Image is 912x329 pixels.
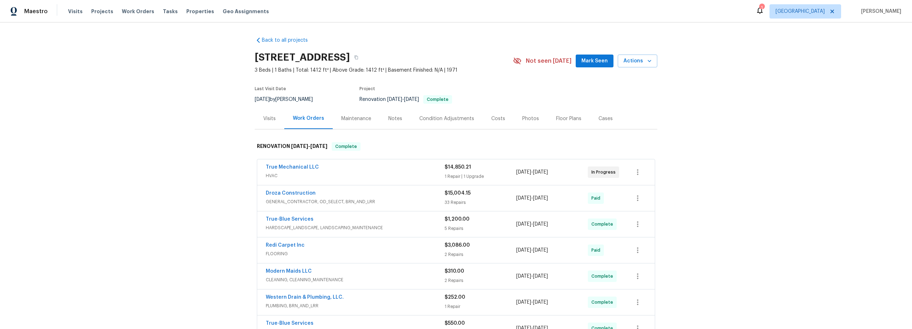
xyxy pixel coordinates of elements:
span: - [516,273,548,280]
span: [PERSON_NAME] [858,8,901,15]
span: [DATE] [404,97,419,102]
span: $14,850.21 [445,165,471,170]
span: [DATE] [387,97,402,102]
span: - [516,169,548,176]
span: Visits [68,8,83,15]
span: Complete [591,221,616,228]
button: Actions [618,55,657,68]
span: FLOORING [266,250,445,257]
span: Maestro [24,8,48,15]
a: Droza Construction [266,191,316,196]
div: Photos [522,115,539,122]
a: Redi Carpet Inc [266,243,305,248]
span: - [516,195,548,202]
span: Geo Assignments [223,8,269,15]
span: Paid [591,247,603,254]
span: HARDSCAPE_LANDSCAPE, LANDSCAPING_MAINTENANCE [266,224,445,231]
h6: RENOVATION [257,142,327,151]
span: [GEOGRAPHIC_DATA] [776,8,825,15]
button: Mark Seen [576,55,613,68]
span: $1,200.00 [445,217,470,222]
span: HVAC [266,172,445,179]
span: - [291,144,327,149]
span: $3,086.00 [445,243,470,248]
span: - [516,221,548,228]
span: [DATE] [533,274,548,279]
div: 1 [759,4,764,11]
span: [DATE] [516,170,531,175]
span: $252.00 [445,295,465,300]
span: Complete [424,97,451,102]
span: [DATE] [533,222,548,227]
div: Floor Plans [556,115,581,122]
span: - [516,299,548,306]
span: GENERAL_CONTRACTOR, OD_SELECT, BRN_AND_LRR [266,198,445,205]
div: 1 Repair [445,303,516,310]
span: $550.00 [445,321,465,326]
span: Projects [91,8,113,15]
span: $310.00 [445,269,464,274]
span: [DATE] [516,274,531,279]
div: Condition Adjustments [419,115,474,122]
span: Properties [186,8,214,15]
div: Costs [491,115,505,122]
span: [DATE] [310,144,327,149]
span: Actions [623,57,652,66]
span: Not seen [DATE] [526,57,571,65]
a: Western Drain & Plumbing, LLC. [266,295,344,300]
div: RENOVATION [DATE]-[DATE]Complete [255,135,657,158]
span: - [387,97,419,102]
div: 5 Repairs [445,225,516,232]
span: [DATE] [533,170,548,175]
a: Modern Maids LLC [266,269,312,274]
button: Copy Address [350,51,363,64]
h2: [STREET_ADDRESS] [255,54,350,61]
span: Complete [332,143,360,150]
span: PLUMBING, BRN_AND_LRR [266,302,445,309]
span: [DATE] [516,248,531,253]
span: [DATE] [533,248,548,253]
div: Work Orders [293,115,324,122]
span: - [516,247,548,254]
span: [DATE] [255,97,270,102]
span: Work Orders [122,8,154,15]
span: Paid [591,195,603,202]
div: 2 Repairs [445,277,516,284]
span: [DATE] [533,196,548,201]
div: 33 Repairs [445,199,516,206]
span: Renovation [359,97,452,102]
span: Mark Seen [581,57,608,66]
span: [DATE] [516,222,531,227]
span: Complete [591,273,616,280]
span: Project [359,87,375,91]
span: [DATE] [533,300,548,305]
span: Last Visit Date [255,87,286,91]
div: Visits [263,115,276,122]
span: 3 Beds | 1 Baths | Total: 1412 ft² | Above Grade: 1412 ft² | Basement Finished: N/A | 1971 [255,67,513,74]
div: Maintenance [341,115,371,122]
div: by [PERSON_NAME] [255,95,321,104]
span: Complete [591,299,616,306]
span: Tasks [163,9,178,14]
a: True Mechanical LLC [266,165,319,170]
span: $15,004.15 [445,191,471,196]
div: Notes [388,115,402,122]
span: In Progress [591,169,618,176]
a: Back to all projects [255,37,323,44]
div: 2 Repairs [445,251,516,258]
a: True-Blue Services [266,321,313,326]
span: [DATE] [516,196,531,201]
div: Cases [598,115,613,122]
a: True-Blue Services [266,217,313,222]
span: CLEANING, CLEANING_MAINTENANCE [266,276,445,283]
span: [DATE] [516,300,531,305]
div: 1 Repair | 1 Upgrade [445,173,516,180]
span: [DATE] [291,144,308,149]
